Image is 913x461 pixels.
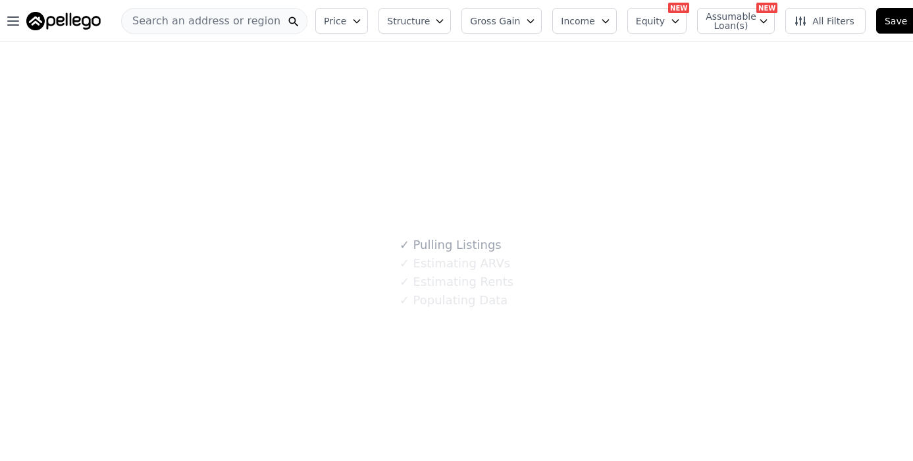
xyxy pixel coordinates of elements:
[400,236,502,254] div: Pulling Listings
[885,14,907,28] span: Save
[387,14,429,28] span: Structure
[315,8,368,34] button: Price
[400,291,508,310] div: Populating Data
[470,14,520,28] span: Gross Gain
[627,8,687,34] button: Equity
[400,294,409,307] span: ✓
[324,14,346,28] span: Price
[400,257,409,270] span: ✓
[706,12,748,30] span: Assumable Loan(s)
[400,275,409,288] span: ✓
[400,254,510,273] div: Estimating ARVs
[461,8,542,34] button: Gross Gain
[122,13,280,29] span: Search an address or region
[794,14,854,28] span: All Filters
[400,273,513,291] div: Estimating Rents
[400,238,409,252] span: ✓
[26,12,101,30] img: Pellego
[668,3,689,13] div: NEW
[697,8,775,34] button: Assumable Loan(s)
[756,3,777,13] div: NEW
[552,8,617,34] button: Income
[785,8,866,34] button: All Filters
[561,14,595,28] span: Income
[636,14,665,28] span: Equity
[378,8,451,34] button: Structure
